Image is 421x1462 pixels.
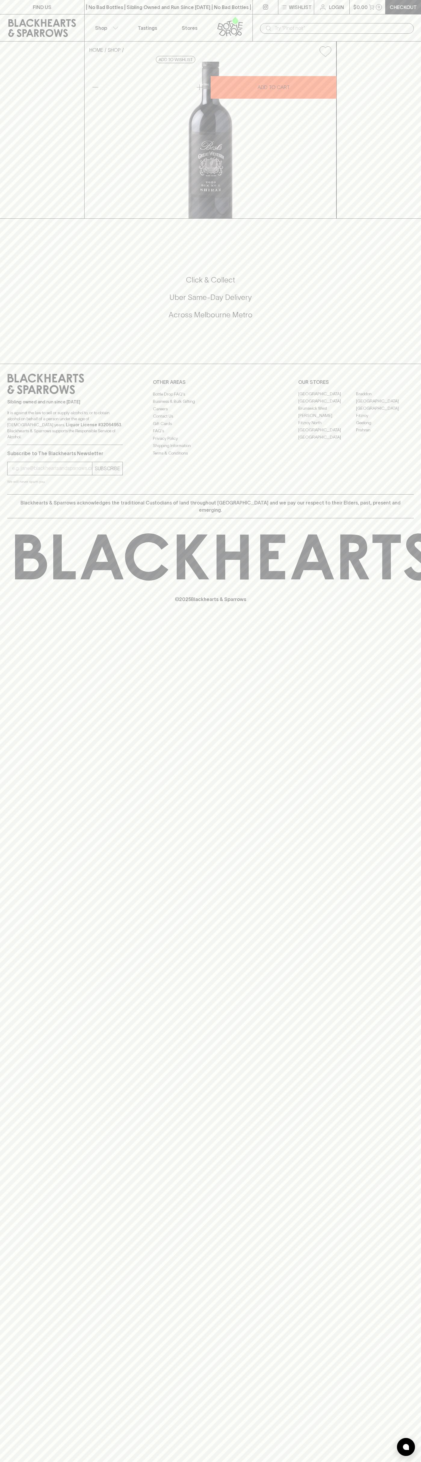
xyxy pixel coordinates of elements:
[356,390,414,398] a: Braddon
[356,405,414,412] a: [GEOGRAPHIC_DATA]
[169,14,211,41] a: Stores
[89,47,103,53] a: HOME
[298,390,356,398] a: [GEOGRAPHIC_DATA]
[7,479,123,485] p: We will never spam you
[92,462,122,475] button: SUBSCRIBE
[298,378,414,386] p: OUR STORES
[153,398,268,405] a: Business & Bulk Gifting
[153,390,268,398] a: Bottle Drop FAQ's
[258,84,290,91] p: ADD TO CART
[7,450,123,457] p: Subscribe to The Blackhearts Newsletter
[274,23,409,33] input: Try "Pinot noir"
[403,1444,409,1450] img: bubble-icon
[138,24,157,32] p: Tastings
[7,275,414,285] h5: Click & Collect
[33,4,51,11] p: FIND US
[85,62,336,218] img: 1149.png
[298,434,356,441] a: [GEOGRAPHIC_DATA]
[353,4,368,11] p: $0.00
[182,24,197,32] p: Stores
[153,427,268,435] a: FAQ's
[156,56,195,63] button: Add to wishlist
[7,292,414,302] h5: Uber Same-Day Delivery
[211,76,336,99] button: ADD TO CART
[66,422,121,427] strong: Liquor License #32064953
[12,464,92,473] input: e.g. jane@blackheartsandsparrows.com.au
[298,427,356,434] a: [GEOGRAPHIC_DATA]
[153,449,268,457] a: Terms & Conditions
[153,378,268,386] p: OTHER AREAS
[7,310,414,320] h5: Across Melbourne Metro
[153,442,268,449] a: Shipping Information
[95,24,107,32] p: Shop
[12,499,409,514] p: Blackhearts & Sparrows acknowledges the traditional Custodians of land throughout [GEOGRAPHIC_DAT...
[298,419,356,427] a: Fitzroy North
[153,413,268,420] a: Contact Us
[7,410,123,440] p: It is against the law to sell or supply alcohol to, or to obtain alcohol on behalf of a person un...
[356,412,414,419] a: Fitzroy
[356,427,414,434] a: Prahran
[289,4,312,11] p: Wishlist
[7,399,123,405] p: Sibling owned and run since [DATE]
[153,420,268,427] a: Gift Cards
[298,398,356,405] a: [GEOGRAPHIC_DATA]
[126,14,169,41] a: Tastings
[356,419,414,427] a: Geelong
[390,4,417,11] p: Checkout
[95,465,120,472] p: SUBSCRIBE
[378,5,380,9] p: 0
[356,398,414,405] a: [GEOGRAPHIC_DATA]
[317,44,334,59] button: Add to wishlist
[298,412,356,419] a: [PERSON_NAME]
[153,435,268,442] a: Privacy Policy
[153,405,268,412] a: Careers
[108,47,121,53] a: SHOP
[329,4,344,11] p: Login
[298,405,356,412] a: Brunswick West
[85,14,127,41] button: Shop
[7,251,414,352] div: Call to action block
